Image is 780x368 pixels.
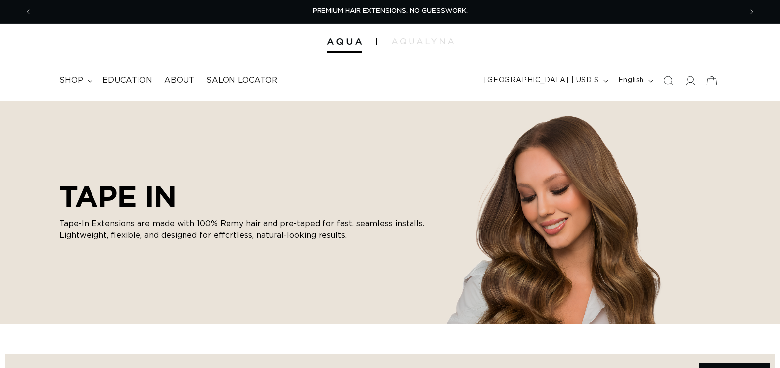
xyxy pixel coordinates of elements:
a: Education [96,69,158,92]
summary: shop [53,69,96,92]
p: Tape-In Extensions are made with 100% Remy hair and pre-taped for fast, seamless installs. Lightw... [59,218,435,241]
a: Salon Locator [200,69,283,92]
img: aqualyna.com [392,38,454,44]
span: English [618,75,644,86]
span: shop [59,75,83,86]
button: English [612,71,657,90]
button: [GEOGRAPHIC_DATA] | USD $ [478,71,612,90]
span: Salon Locator [206,75,277,86]
img: Aqua Hair Extensions [327,38,362,45]
h2: TAPE IN [59,179,435,214]
a: About [158,69,200,92]
span: PREMIUM HAIR EXTENSIONS. NO GUESSWORK. [313,8,468,14]
button: Next announcement [741,2,763,21]
span: About [164,75,194,86]
button: Previous announcement [17,2,39,21]
span: [GEOGRAPHIC_DATA] | USD $ [484,75,599,86]
span: Education [102,75,152,86]
summary: Search [657,70,679,92]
